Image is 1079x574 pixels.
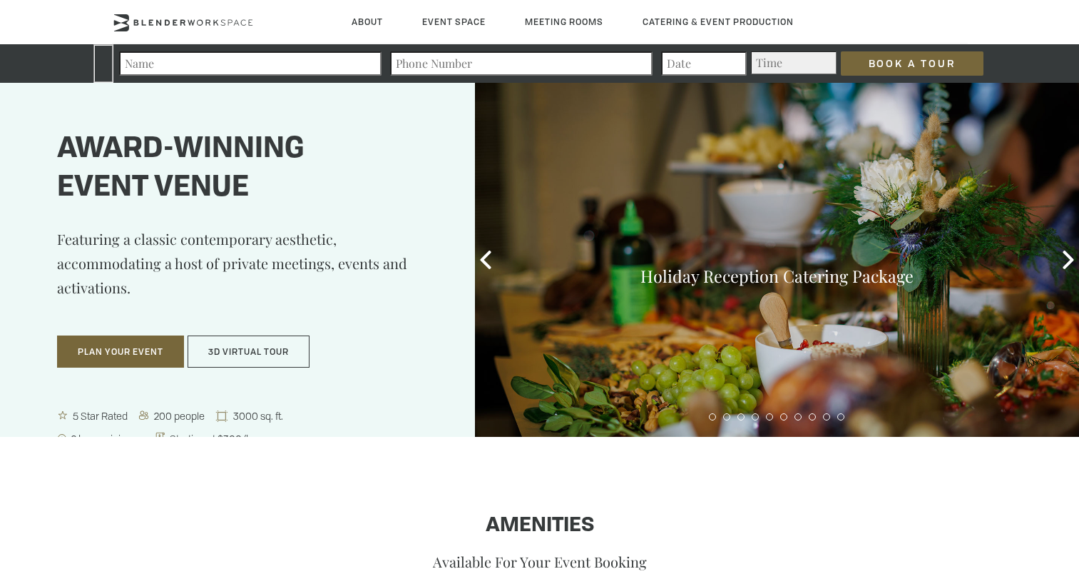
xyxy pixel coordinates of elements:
[661,51,747,76] input: Date
[151,409,209,423] span: 200 people
[57,336,184,368] button: Plan Your Event
[112,552,968,571] p: Available For Your Event Booking
[68,432,149,445] span: 2 hour minimum
[188,336,310,368] button: 3D Virtual Tour
[167,432,260,445] span: Starting at $300/hr
[112,515,968,538] h1: Amenities
[640,265,914,287] a: Holiday Reception Catering Package
[390,51,653,76] input: Phone Number
[230,409,287,423] span: 3000 sq. ft.
[57,227,439,321] p: Featuring a classic contemporary aesthetic, accommodating a host of private meetings, events and ...
[119,51,382,76] input: Name
[70,409,132,423] span: 5 Star Rated
[841,51,983,76] input: Book a Tour
[57,131,439,208] h1: Award-winning event venue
